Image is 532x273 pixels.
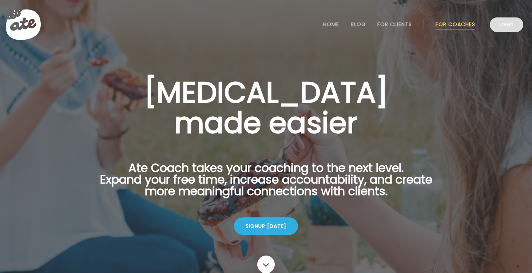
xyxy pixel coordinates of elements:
div: Signup [DATE] [234,217,298,235]
a: Home [323,21,339,27]
a: Login [490,17,523,32]
p: Ate Coach takes your coaching to the next level. Expand your free time, increase accountability, ... [88,162,444,206]
h1: [MEDICAL_DATA] made easier [88,77,444,138]
a: For Coaches [436,21,475,27]
a: For Clients [377,21,412,27]
a: Blog [351,21,366,27]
